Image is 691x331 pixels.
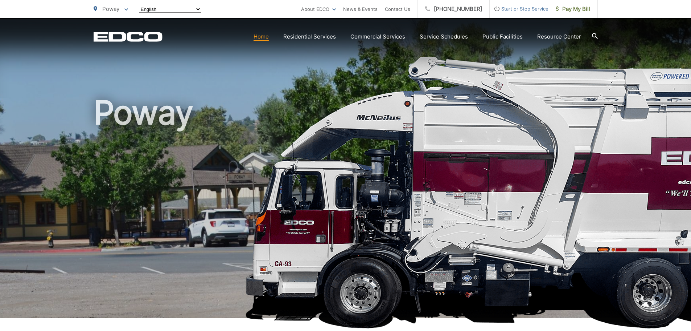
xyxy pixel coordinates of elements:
a: Residential Services [283,32,336,41]
h1: Poway [94,94,598,324]
a: Commercial Services [350,32,405,41]
a: EDCD logo. Return to the homepage. [94,32,163,42]
a: Public Facilities [482,32,523,41]
a: About EDCO [301,5,336,13]
a: Service Schedules [420,32,468,41]
a: Contact Us [385,5,410,13]
span: Pay My Bill [556,5,590,13]
select: Select a language [139,6,201,13]
span: Poway [102,5,119,12]
a: News & Events [343,5,378,13]
a: Home [254,32,269,41]
a: Resource Center [537,32,581,41]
